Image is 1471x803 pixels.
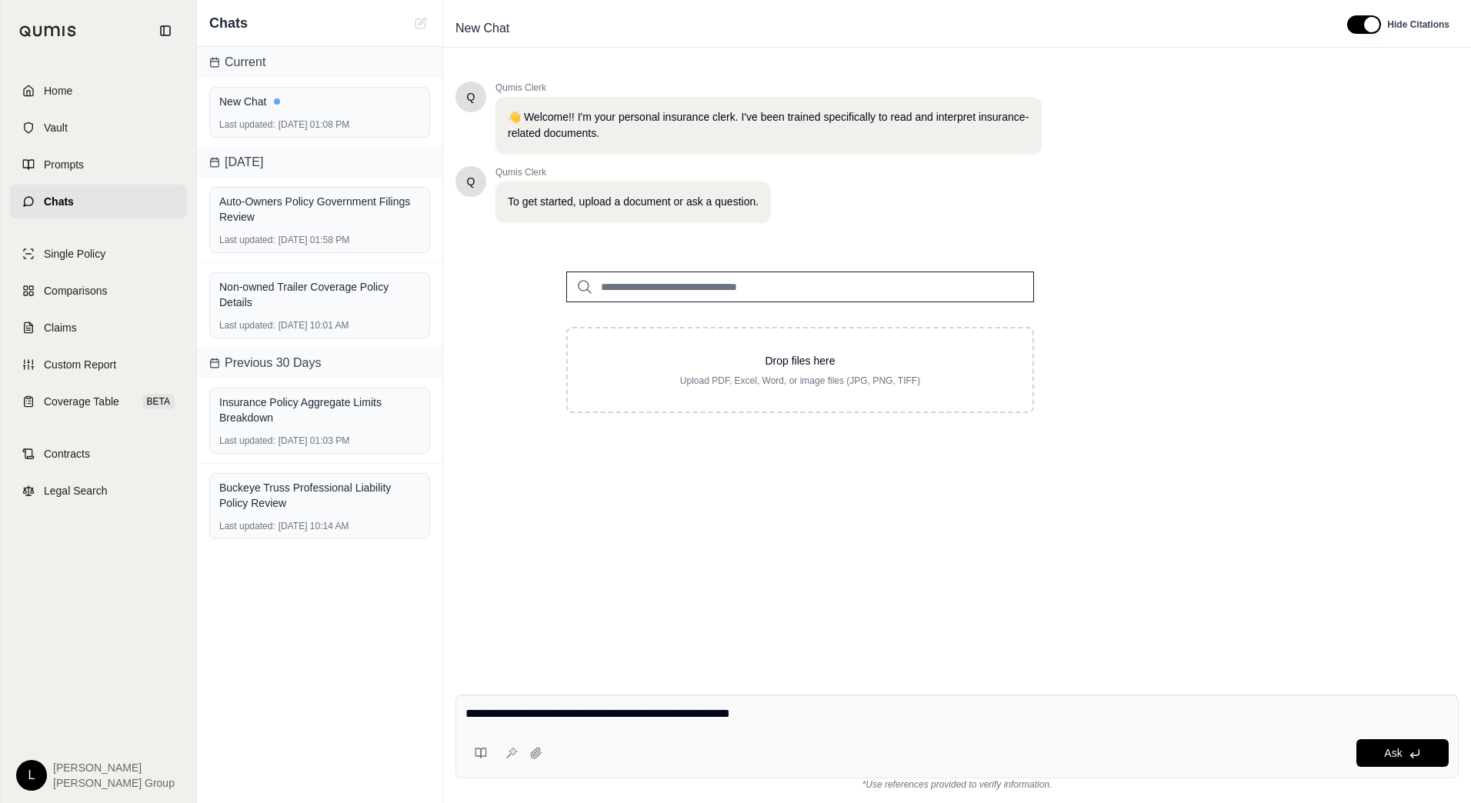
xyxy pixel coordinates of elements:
p: To get started, upload a document or ask a question. [508,194,759,210]
button: Collapse sidebar [153,18,178,43]
span: Vault [44,120,68,135]
div: Edit Title [449,16,1329,41]
p: Drop files here [592,353,1008,368]
span: BETA [142,394,175,409]
span: Qumis Clerk [495,82,1042,94]
a: Vault [10,111,187,145]
span: Qumis Clerk [495,166,771,178]
a: Coverage TableBETA [10,385,187,418]
span: Contracts [44,446,90,461]
span: Hide Citations [1387,18,1449,31]
img: Qumis Logo [19,25,77,37]
div: Buckeye Truss Professional Liability Policy Review [219,480,420,511]
span: Last updated: [219,435,275,447]
span: New Chat [449,16,515,41]
a: Single Policy [10,237,187,271]
a: Home [10,74,187,108]
span: [PERSON_NAME] [53,760,175,775]
span: Coverage Table [44,394,119,409]
span: Ask [1384,747,1402,759]
div: [DATE] 01:58 PM [219,234,420,246]
div: Insurance Policy Aggregate Limits Breakdown [219,395,420,425]
span: Comparisons [44,283,107,298]
span: Chats [44,194,74,209]
span: Chats [209,12,248,34]
div: [DATE] [197,147,442,178]
span: Last updated: [219,234,275,246]
div: Previous 30 Days [197,348,442,378]
div: [DATE] 01:08 PM [219,118,420,131]
a: Chats [10,185,187,218]
span: Prompts [44,157,84,172]
div: Non-owned Trailer Coverage Policy Details [219,279,420,310]
a: Contracts [10,437,187,471]
div: [DATE] 10:14 AM [219,520,420,532]
span: [PERSON_NAME] Group [53,775,175,791]
p: 👋 Welcome!! I'm your personal insurance clerk. I've been trained specifically to read and interpr... [508,109,1029,142]
div: [DATE] 10:01 AM [219,319,420,332]
span: Hello [467,174,475,189]
p: Upload PDF, Excel, Word, or image files (JPG, PNG, TIFF) [592,375,1008,387]
a: Prompts [10,148,187,182]
div: Current [197,47,442,78]
span: Custom Report [44,357,116,372]
a: Claims [10,311,187,345]
button: New Chat [412,14,430,32]
div: L [16,760,47,791]
div: [DATE] 01:03 PM [219,435,420,447]
span: Home [44,83,72,98]
div: Auto-Owners Policy Government Filings Review [219,194,420,225]
a: Custom Report [10,348,187,382]
div: *Use references provided to verify information. [455,778,1459,791]
span: Claims [44,320,77,335]
span: Last updated: [219,118,275,131]
a: Legal Search [10,474,187,508]
span: Legal Search [44,483,108,498]
span: Last updated: [219,319,275,332]
a: Comparisons [10,274,187,308]
div: New Chat [219,94,420,109]
span: Hello [467,89,475,105]
span: Last updated: [219,520,275,532]
button: Ask [1356,739,1449,767]
span: Single Policy [44,246,105,262]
